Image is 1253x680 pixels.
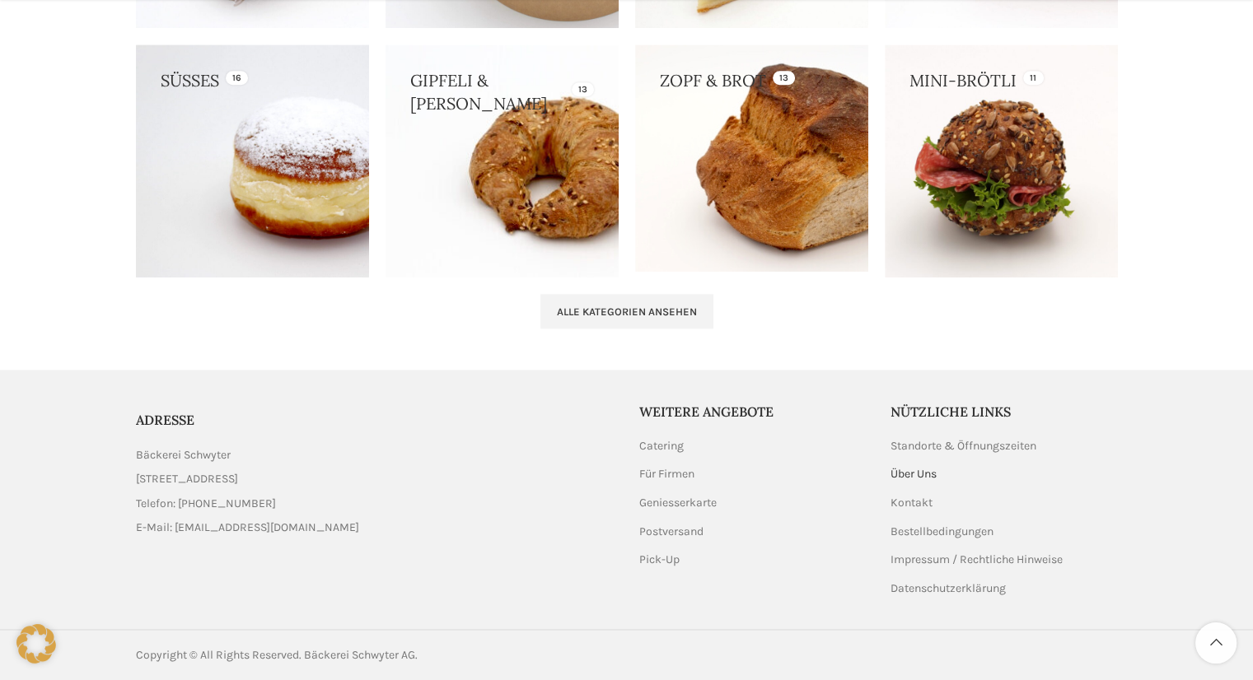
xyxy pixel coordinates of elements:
span: Bäckerei Schwyter [136,446,231,464]
a: Scroll to top button [1195,622,1237,664]
h5: Weitere Angebote [639,403,867,421]
span: [STREET_ADDRESS] [136,470,238,488]
a: Alle Kategorien ansehen [540,294,713,328]
a: Datenschutzerklärung [891,580,1008,597]
a: Geniesserkarte [639,495,718,511]
div: Copyright © All Rights Reserved. Bäckerei Schwyter AG. [136,646,619,664]
a: Bestellbedingungen [891,524,995,540]
a: Standorte & Öffnungszeiten [891,438,1038,454]
span: Alle Kategorien ansehen [557,305,697,319]
a: Kontakt [891,495,934,511]
a: Impressum / Rechtliche Hinweise [891,552,1064,568]
a: Pick-Up [639,552,681,568]
a: Postversand [639,524,705,540]
a: List item link [136,495,615,513]
span: E-Mail: [EMAIL_ADDRESS][DOMAIN_NAME] [136,519,359,537]
a: Catering [639,438,685,454]
span: ADRESSE [136,412,194,428]
a: Über Uns [891,466,938,482]
a: Für Firmen [639,466,696,482]
h5: Nützliche Links [891,403,1118,421]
